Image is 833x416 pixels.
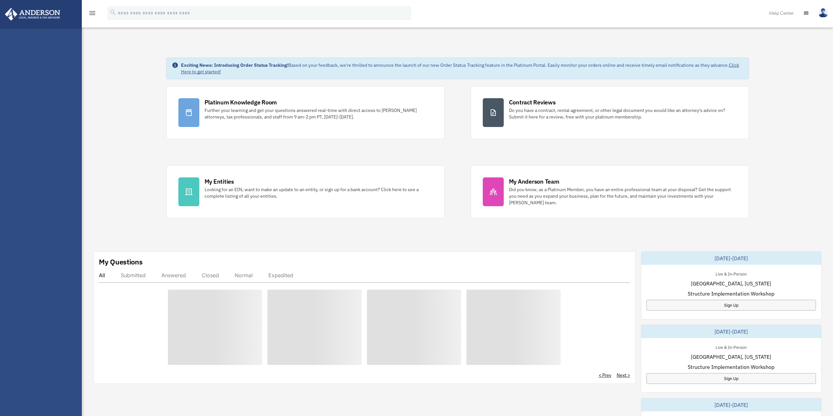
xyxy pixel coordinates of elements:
[205,177,234,186] div: My Entities
[818,8,828,18] img: User Pic
[121,272,146,279] div: Submitted
[471,86,749,139] a: Contract Reviews Do you have a contract, rental agreement, or other legal document you would like...
[688,363,774,371] span: Structure Implementation Workshop
[166,86,444,139] a: Platinum Knowledge Room Further your learning and get your questions answered real-time with dire...
[235,272,253,279] div: Normal
[509,98,556,106] div: Contract Reviews
[181,62,739,75] a: Click Here to get started!
[268,272,293,279] div: Expedited
[710,270,752,277] div: Live & In-Person
[161,272,186,279] div: Answered
[509,186,737,206] div: Did you know, as a Platinum Member, you have an entire professional team at your disposal? Get th...
[88,11,96,17] a: menu
[166,165,444,218] a: My Entities Looking for an EIN, want to make an update to an entity, or sign up for a bank accoun...
[88,9,96,17] i: menu
[691,353,771,361] span: [GEOGRAPHIC_DATA], [US_STATE]
[202,272,219,279] div: Closed
[509,177,559,186] div: My Anderson Team
[99,257,143,267] div: My Questions
[205,98,277,106] div: Platinum Knowledge Room
[181,62,743,75] div: Based on your feedback, we're thrilled to announce the launch of our new Order Status Tracking fe...
[181,62,288,68] strong: Exciting News: Introducing Order Status Tracking!
[471,165,749,218] a: My Anderson Team Did you know, as a Platinum Member, you have an entire professional team at your...
[205,107,432,120] div: Further your learning and get your questions answered real-time with direct access to [PERSON_NAM...
[509,107,737,120] div: Do you have a contract, rental agreement, or other legal document you would like an attorney's ad...
[688,290,774,298] span: Structure Implementation Workshop
[109,9,117,16] i: search
[691,280,771,287] span: [GEOGRAPHIC_DATA], [US_STATE]
[641,325,821,338] div: [DATE]-[DATE]
[646,300,816,311] a: Sign Up
[710,343,752,350] div: Live & In-Person
[641,398,821,411] div: [DATE]-[DATE]
[99,272,105,279] div: All
[599,372,611,378] a: < Prev
[617,372,630,378] a: Next >
[205,186,432,199] div: Looking for an EIN, want to make an update to an entity, or sign up for a bank account? Click her...
[641,252,821,265] div: [DATE]-[DATE]
[3,8,62,21] img: Anderson Advisors Platinum Portal
[646,373,816,384] a: Sign Up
